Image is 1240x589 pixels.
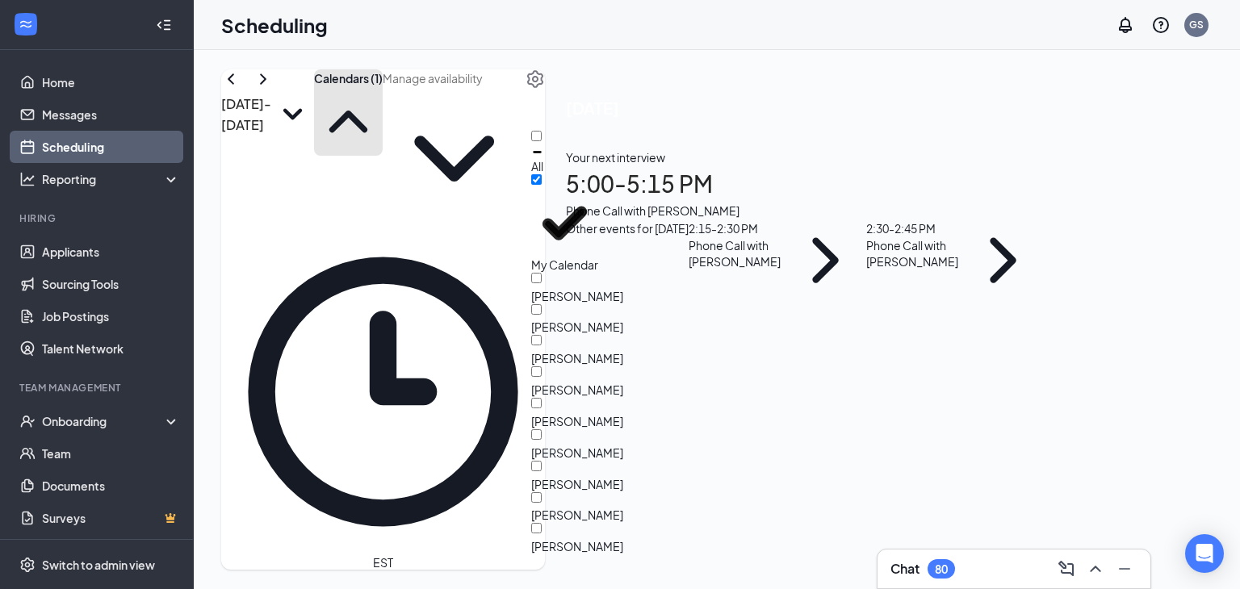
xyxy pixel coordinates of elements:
[962,219,1044,301] svg: ChevronRight
[1086,559,1105,579] svg: ChevronUp
[42,300,180,332] a: Job Postings
[1112,556,1137,582] button: Minimize
[19,557,36,573] svg: Settings
[253,69,273,89] svg: ChevronRight
[531,257,598,273] div: My Calendar
[314,69,383,156] button: Calendars (1)ChevronUp
[531,131,542,141] input: All
[531,366,542,377] input: [PERSON_NAME]
[221,94,271,135] h3: [DATE] - [DATE]
[18,16,34,32] svg: WorkstreamLogo
[42,268,180,300] a: Sourcing Tools
[314,87,383,156] svg: ChevronUp
[566,95,1044,120] span: [DATE]
[1185,534,1224,573] div: Open Intercom Messenger
[42,171,181,187] div: Reporting
[19,413,36,429] svg: UserCheck
[531,335,542,345] input: [PERSON_NAME]
[531,273,542,283] input: [PERSON_NAME]
[1054,556,1079,582] button: ComposeMessage
[531,413,623,429] div: [PERSON_NAME]
[526,69,545,89] svg: Settings
[42,557,155,573] div: Switch to admin view
[42,470,180,502] a: Documents
[531,523,542,533] input: [PERSON_NAME]
[42,236,180,268] a: Applicants
[19,381,177,395] div: Team Management
[531,382,623,398] div: [PERSON_NAME]
[42,66,180,98] a: Home
[1189,18,1204,31] div: GS
[689,237,781,269] div: Phone Call with [PERSON_NAME]
[785,219,866,301] svg: ChevronRight
[1057,559,1076,579] svg: ComposeMessage
[935,562,948,576] div: 80
[689,219,781,237] div: 2:15 - 2:30 PM
[531,350,623,366] div: [PERSON_NAME]
[531,146,543,158] svg: Minimize
[890,560,920,578] h3: Chat
[1151,15,1171,35] svg: QuestionInfo
[531,398,542,408] input: [PERSON_NAME]
[566,202,1044,219] div: Phone Call with [PERSON_NAME]
[221,69,241,89] svg: ChevronLeft
[566,166,1044,202] h1: 5:00 - 5:15 PM
[531,461,542,471] input: [PERSON_NAME]
[531,190,598,257] svg: Checkmark
[221,230,545,553] svg: Clock
[866,237,958,269] div: Phone Call with [PERSON_NAME]
[526,69,545,230] a: Settings
[531,319,623,335] div: [PERSON_NAME]
[156,17,172,33] svg: Collapse
[531,288,623,304] div: [PERSON_NAME]
[42,413,166,429] div: Onboarding
[531,507,623,523] div: [PERSON_NAME]
[566,148,1044,166] div: Your next interview
[19,171,36,187] svg: Analysis
[271,93,314,136] svg: SmallChevronDown
[383,87,526,230] svg: ChevronDown
[531,476,623,492] div: [PERSON_NAME]
[1115,559,1134,579] svg: Minimize
[19,211,177,225] div: Hiring
[42,131,180,163] a: Scheduling
[373,553,393,571] span: EST
[531,445,623,461] div: [PERSON_NAME]
[531,429,542,440] input: [PERSON_NAME]
[42,502,180,534] a: SurveysCrown
[531,538,623,554] div: [PERSON_NAME]
[531,158,543,174] div: All
[1083,556,1108,582] button: ChevronUp
[866,219,958,237] div: 2:30 - 2:45 PM
[221,11,328,39] h1: Scheduling
[531,304,542,315] input: [PERSON_NAME]
[383,69,526,87] input: Manage availability
[42,98,180,131] a: Messages
[1116,15,1135,35] svg: Notifications
[42,332,180,365] a: Talent Network
[42,437,180,470] a: Team
[531,492,542,503] input: [PERSON_NAME]
[531,174,542,185] input: My Calendar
